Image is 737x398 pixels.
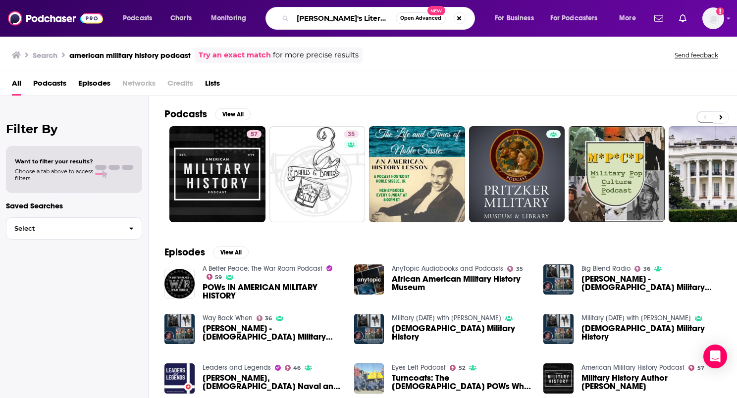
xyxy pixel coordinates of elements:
[581,314,691,322] a: Military Monday with Mike Guardia
[495,11,534,25] span: For Business
[164,10,198,26] a: Charts
[123,11,152,25] span: Podcasts
[8,9,103,28] img: Podchaser - Follow, Share and Rate Podcasts
[6,225,121,232] span: Select
[581,374,721,391] a: Military History Author Jay Wertz
[203,283,342,300] a: POWs IN AMERICAN MILITARY HISTORY
[116,10,165,26] button: open menu
[450,365,465,371] a: 52
[702,7,724,29] button: Show profile menu
[688,365,704,371] a: 57
[203,374,342,391] span: [PERSON_NAME], [DEMOGRAPHIC_DATA] Naval and Military History
[15,158,93,165] span: Want to filter your results?
[207,274,222,280] a: 59
[612,10,648,26] button: open menu
[169,126,265,222] a: 57
[164,246,249,258] a: EpisodesView All
[203,324,342,341] a: Mike Guardia - African American Military History
[164,269,195,299] img: POWs IN AMERICAN MILITARY HISTORY
[488,10,546,26] button: open menu
[293,366,301,370] span: 46
[544,10,612,26] button: open menu
[543,264,574,295] img: Mike Guardia - African American Military History
[12,75,21,96] a: All
[702,7,724,29] img: User Profile
[581,324,721,341] span: [DEMOGRAPHIC_DATA] Military History
[516,267,523,271] span: 35
[215,108,251,120] button: View All
[459,366,465,370] span: 52
[69,50,191,60] h3: american military history podcast
[251,130,258,140] span: 57
[170,11,192,25] span: Charts
[427,6,445,15] span: New
[269,126,366,222] a: 35
[164,314,195,344] img: Mike Guardia - African American Military History
[203,264,322,273] a: A Better Peace: The War Room Podcast
[164,363,195,394] img: Dr. Craig Symonds, American Naval and Military History
[354,264,384,295] img: African American Military History Museum
[392,264,503,273] a: AnyTopic Audiobooks and Podcasts
[203,363,271,372] a: Leaders and Legends
[344,130,359,138] a: 35
[15,168,93,182] span: Choose a tab above to access filters.
[702,7,724,29] span: Logged in as KSteele
[211,11,246,25] span: Monitoring
[164,108,251,120] a: PodcastsView All
[6,201,142,210] p: Saved Searches
[697,366,704,370] span: 57
[400,16,441,21] span: Open Advanced
[6,122,142,136] h2: Filter By
[581,363,684,372] a: American Military History Podcast
[78,75,110,96] span: Episodes
[354,363,384,394] img: Turncoats: The American POWs Who Joined Their Captors [Radical Military History]
[354,314,384,344] img: African American Military History
[716,7,724,15] svg: Add a profile image
[672,51,721,59] button: Send feedback
[33,75,66,96] a: Podcasts
[204,10,259,26] button: open menu
[215,275,222,280] span: 59
[634,266,650,272] a: 36
[6,217,142,240] button: Select
[643,267,650,271] span: 36
[507,266,523,272] a: 35
[396,12,446,24] button: Open AdvancedNew
[543,314,574,344] img: African American Military History
[392,314,501,322] a: Military Monday with Mike Guardia
[543,363,574,394] a: Military History Author Jay Wertz
[122,75,156,96] span: Networks
[581,374,721,391] span: Military History Author [PERSON_NAME]
[650,10,667,27] a: Show notifications dropdown
[392,324,531,341] span: [DEMOGRAPHIC_DATA] Military History
[581,324,721,341] a: African American Military History
[203,324,342,341] span: [PERSON_NAME] - [DEMOGRAPHIC_DATA] Military History
[392,374,531,391] a: Turncoats: The American POWs Who Joined Their Captors [Radical Military History]
[203,374,342,391] a: Dr. Craig Symonds, American Naval and Military History
[392,275,531,292] a: African American Military History Museum
[213,247,249,258] button: View All
[675,10,690,27] a: Show notifications dropdown
[33,50,57,60] h3: Search
[392,374,531,391] span: Turncoats: The [DEMOGRAPHIC_DATA] POWs Who Joined Their Captors [Radical Military History]
[581,275,721,292] a: Mike Guardia - African American Military History
[703,345,727,368] div: Open Intercom Messenger
[619,11,636,25] span: More
[247,130,262,138] a: 57
[164,108,207,120] h2: Podcasts
[293,10,396,26] input: Search podcasts, credits, & more...
[203,314,253,322] a: Way Back When
[550,11,598,25] span: For Podcasters
[275,7,484,30] div: Search podcasts, credits, & more...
